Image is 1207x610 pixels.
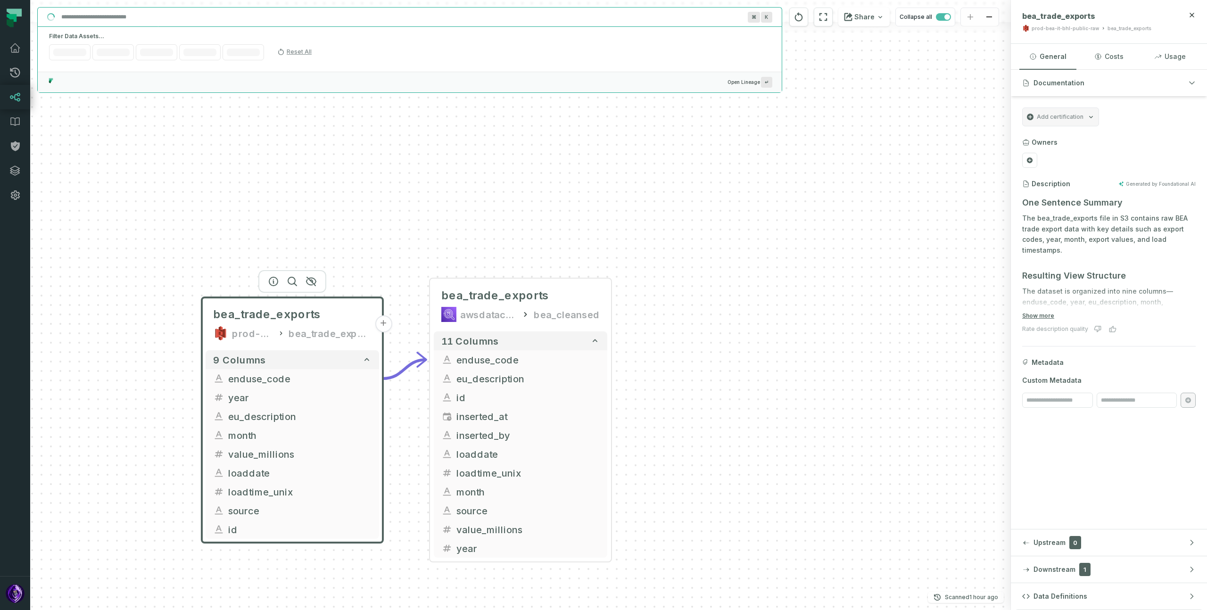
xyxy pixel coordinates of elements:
span: value_millions [456,522,600,536]
button: value_millions [206,445,379,463]
button: Downstream1 [1011,556,1207,583]
span: year [228,390,372,404]
button: General [1019,44,1076,69]
button: Documentation [1011,70,1207,96]
h3: Owners [1032,138,1058,147]
span: inserted_by [456,428,600,442]
button: inserted_at [434,407,607,426]
span: id [456,390,600,404]
button: enduse_code [206,369,379,388]
div: prod-bea-it-bhl-public-raw [1032,25,1099,32]
h3: Resulting View Structure [1022,269,1196,282]
h3: One Sentence Summary [1022,196,1196,209]
div: bea_trade_exports [1108,25,1151,32]
span: eu_description [228,409,372,423]
span: string [441,354,453,365]
span: bea_trade_exports [441,288,549,303]
span: source [228,503,372,518]
button: loaddate [206,463,379,482]
span: Data Definitions [1033,592,1087,601]
button: id [206,520,379,539]
span: string [213,467,224,478]
span: 9 columns [213,354,266,365]
span: integer [441,467,453,478]
span: string [213,411,224,422]
span: month [456,485,600,499]
button: year [434,539,607,558]
button: Usage [1141,44,1199,69]
button: value_millions [434,520,607,539]
span: string [441,448,453,460]
div: bea_trade_exports [289,326,372,341]
span: Metadata [1032,358,1064,367]
button: month [434,482,607,501]
button: Costs [1080,44,1137,69]
span: source [456,503,600,518]
span: value_millions [228,447,372,461]
button: Scanned[DATE] 4:02:02 PM [928,592,1004,603]
button: + [375,315,392,332]
span: eu_description [456,371,600,386]
button: Data Definitions [1011,583,1207,610]
span: string [441,429,453,441]
button: Collapse all [895,8,955,26]
button: Generated by Foundational AI [1118,181,1196,187]
span: 0 [1069,536,1081,549]
span: bea_trade_exports [1022,11,1095,21]
button: enduse_code [434,350,607,369]
span: float [213,448,224,460]
p: The bea_trade_exports file in S3 contains raw BEA trade export data with key details such as expo... [1022,213,1196,256]
img: avatar of Ofir Or [6,584,25,603]
span: string [213,524,224,535]
button: zoom out [980,8,999,26]
span: bea_trade_exports [213,307,321,322]
div: Suggestions [38,66,782,72]
span: year [456,541,600,555]
relative-time: Sep 25, 2025, 4:02 PM GMT+3 [969,594,998,601]
button: loadtime_unix [206,482,379,501]
span: enduse_code [228,371,372,386]
span: string [213,505,224,516]
div: bea_cleansed [534,307,600,322]
span: Open Lineage [728,77,772,88]
div: Rate description quality [1022,325,1088,333]
span: 11 columns [441,335,499,346]
span: float [441,524,453,535]
button: Show more [1022,312,1054,320]
span: inserted_at [456,409,600,423]
span: string [213,373,224,384]
span: Add certification [1037,113,1083,121]
span: Custom Metadata [1022,376,1196,385]
div: Add certification [1022,107,1099,126]
span: Upstream [1033,538,1066,547]
span: Press ⌘ + K to focus the search bar [748,12,760,23]
span: string [441,505,453,516]
div: awsdatacatalog [460,307,517,322]
span: string [441,392,453,403]
button: id [434,388,607,407]
button: month [206,426,379,445]
p: The dataset is organized into nine columns—enduse_code, year, eu_description, month, value_millio... [1022,286,1196,340]
p: Scanned [945,593,998,602]
span: integer [213,486,224,497]
span: Documentation [1033,78,1084,88]
span: loaddate [228,466,372,480]
h3: Description [1032,179,1070,189]
button: Upstream0 [1011,529,1207,556]
span: integer [441,543,453,554]
span: string [213,429,224,441]
button: loadtime_unix [434,463,607,482]
button: Share [838,8,890,26]
span: Press ↵ to add a new Data Asset to the graph [761,77,772,88]
button: inserted_by [434,426,607,445]
span: loadtime_unix [228,485,372,499]
div: prod-bea-it-bhl-public-raw [232,326,273,341]
button: eu_description [206,407,379,426]
span: enduse_code [456,353,600,367]
button: source [434,501,607,520]
span: string [441,373,453,384]
button: loaddate [434,445,607,463]
span: integer [213,392,224,403]
span: month [228,428,372,442]
button: year [206,388,379,407]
